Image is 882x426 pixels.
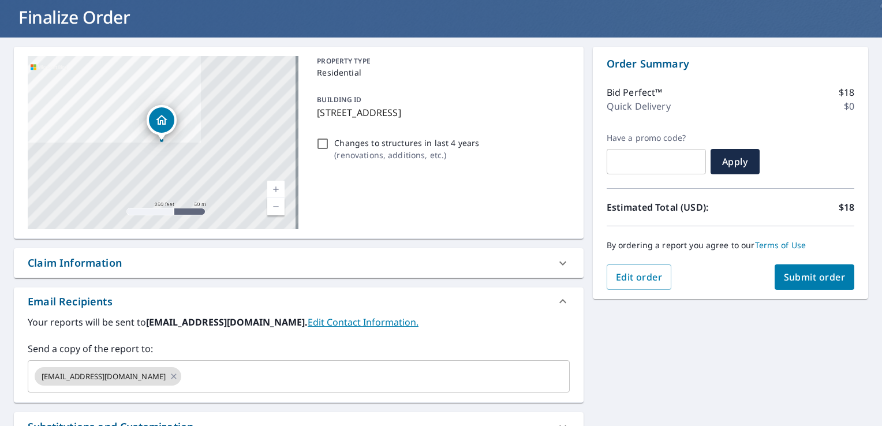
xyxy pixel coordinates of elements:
[755,240,806,251] a: Terms of Use
[317,106,565,119] p: [STREET_ADDRESS]
[607,240,854,251] p: By ordering a report you agree to our
[720,155,750,168] span: Apply
[317,56,565,66] p: PROPERTY TYPE
[616,271,663,283] span: Edit order
[35,371,173,382] span: [EMAIL_ADDRESS][DOMAIN_NAME]
[147,105,177,141] div: Dropped pin, building 1, Residential property, 3755 Coal River Rd Arnett, WV 25007
[28,294,113,309] div: Email Recipients
[607,264,672,290] button: Edit order
[784,271,846,283] span: Submit order
[267,181,285,198] a: Current Level 17, Zoom In
[607,99,671,113] p: Quick Delivery
[267,198,285,215] a: Current Level 17, Zoom Out
[607,56,854,72] p: Order Summary
[607,133,706,143] label: Have a promo code?
[334,137,479,149] p: Changes to structures in last 4 years
[775,264,855,290] button: Submit order
[844,99,854,113] p: $0
[839,85,854,99] p: $18
[317,95,361,104] p: BUILDING ID
[14,5,868,29] h1: Finalize Order
[317,66,565,79] p: Residential
[308,316,418,328] a: EditContactInfo
[607,85,663,99] p: Bid Perfect™
[35,367,181,386] div: [EMAIL_ADDRESS][DOMAIN_NAME]
[14,248,584,278] div: Claim Information
[28,255,122,271] div: Claim Information
[146,316,308,328] b: [EMAIL_ADDRESS][DOMAIN_NAME].
[14,287,584,315] div: Email Recipients
[711,149,760,174] button: Apply
[334,149,479,161] p: ( renovations, additions, etc. )
[607,200,731,214] p: Estimated Total (USD):
[28,342,570,356] label: Send a copy of the report to:
[839,200,854,214] p: $18
[28,315,570,329] label: Your reports will be sent to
